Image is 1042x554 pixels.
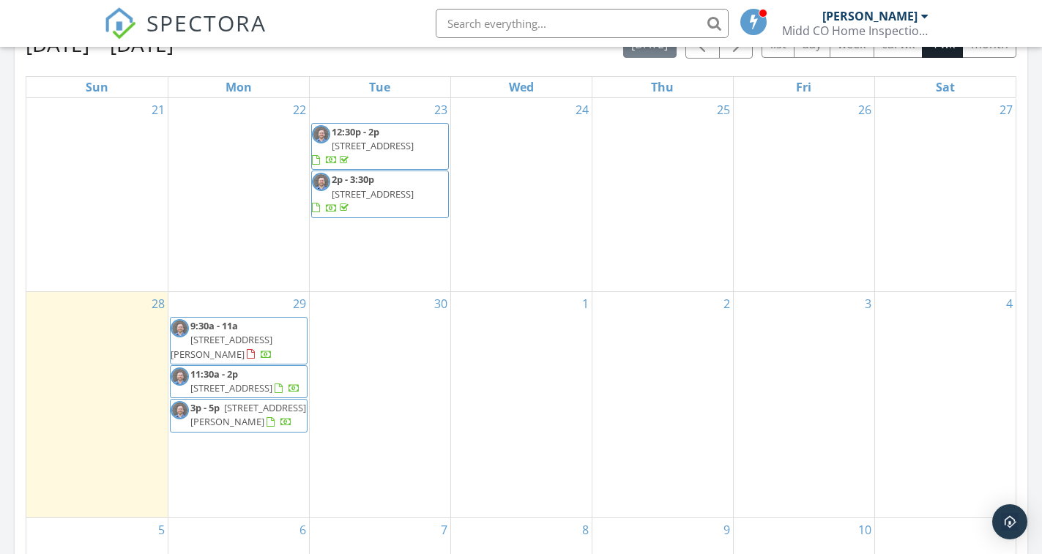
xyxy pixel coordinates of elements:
td: Go to September 30, 2025 [309,292,450,518]
img: dsc_0771.1.jpg [171,367,189,386]
a: Go to September 29, 2025 [290,292,309,315]
td: Go to September 25, 2025 [592,98,733,292]
span: SPECTORA [146,7,267,38]
a: Go to September 27, 2025 [997,98,1016,121]
a: Go to September 21, 2025 [149,98,168,121]
a: Go to October 4, 2025 [1003,292,1016,315]
a: Go to September 26, 2025 [855,98,874,121]
span: 12:30p - 2p [332,125,379,138]
a: Wednesday [506,77,537,97]
a: Go to October 6, 2025 [297,518,309,542]
a: 2p - 3:30p [STREET_ADDRESS] [312,173,414,214]
td: Go to September 24, 2025 [450,98,592,292]
a: Go to September 22, 2025 [290,98,309,121]
a: Go to October 8, 2025 [579,518,592,542]
span: [STREET_ADDRESS] [332,187,414,201]
a: 12:30p - 2p [STREET_ADDRESS] [312,125,414,166]
td: Go to October 2, 2025 [592,292,733,518]
span: [STREET_ADDRESS] [332,139,414,152]
a: Go to September 28, 2025 [149,292,168,315]
img: dsc_0771.1.jpg [312,125,330,143]
a: Tuesday [366,77,393,97]
a: Go to September 23, 2025 [431,98,450,121]
a: 9:30a - 11a [STREET_ADDRESS][PERSON_NAME] [171,319,272,360]
td: Go to September 23, 2025 [309,98,450,292]
a: Go to September 25, 2025 [714,98,733,121]
input: Search everything... [436,9,729,38]
td: Go to September 26, 2025 [733,98,874,292]
div: Midd CO Home Inspections, LLC [782,23,929,38]
a: Friday [793,77,814,97]
td: Go to September 28, 2025 [26,292,168,518]
a: 3p - 5p [STREET_ADDRESS][PERSON_NAME] [190,401,306,428]
a: 9:30a - 11a [STREET_ADDRESS][PERSON_NAME] [170,317,308,364]
img: dsc_0771.1.jpg [312,173,330,191]
span: 2p - 3:30p [332,173,374,186]
td: Go to September 22, 2025 [168,98,309,292]
div: Open Intercom Messenger [992,504,1027,539]
a: 12:30p - 2p [STREET_ADDRESS] [311,123,449,171]
a: 11:30a - 2p [STREET_ADDRESS] [190,367,300,394]
a: Go to October 2, 2025 [721,292,733,315]
img: dsc_0771.1.jpg [171,401,189,419]
span: 9:30a - 11a [190,319,238,332]
a: Saturday [933,77,958,97]
a: Sunday [83,77,111,97]
span: [STREET_ADDRESS][PERSON_NAME] [171,333,272,360]
a: SPECTORA [104,20,267,50]
a: Go to October 3, 2025 [862,292,874,315]
img: dsc_0771.1.jpg [171,319,189,337]
a: Monday [223,77,255,97]
a: Go to October 1, 2025 [579,292,592,315]
a: Go to October 10, 2025 [855,518,874,542]
a: Thursday [648,77,677,97]
td: Go to September 29, 2025 [168,292,309,518]
a: 3p - 5p [STREET_ADDRESS][PERSON_NAME] [170,399,308,432]
a: Go to October 9, 2025 [721,518,733,542]
td: Go to October 4, 2025 [874,292,1016,518]
a: Go to September 30, 2025 [431,292,450,315]
td: Go to October 3, 2025 [733,292,874,518]
img: The Best Home Inspection Software - Spectora [104,7,136,40]
span: [STREET_ADDRESS][PERSON_NAME] [190,401,306,428]
a: 2p - 3:30p [STREET_ADDRESS] [311,171,449,218]
a: Go to October 5, 2025 [155,518,168,542]
a: Go to October 7, 2025 [438,518,450,542]
div: [PERSON_NAME] [822,9,918,23]
td: Go to October 1, 2025 [450,292,592,518]
span: 11:30a - 2p [190,367,238,381]
span: [STREET_ADDRESS] [190,381,272,394]
a: 11:30a - 2p [STREET_ADDRESS] [170,365,308,398]
span: 3p - 5p [190,401,220,414]
a: Go to September 24, 2025 [573,98,592,121]
td: Go to September 27, 2025 [874,98,1016,292]
td: Go to September 21, 2025 [26,98,168,292]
